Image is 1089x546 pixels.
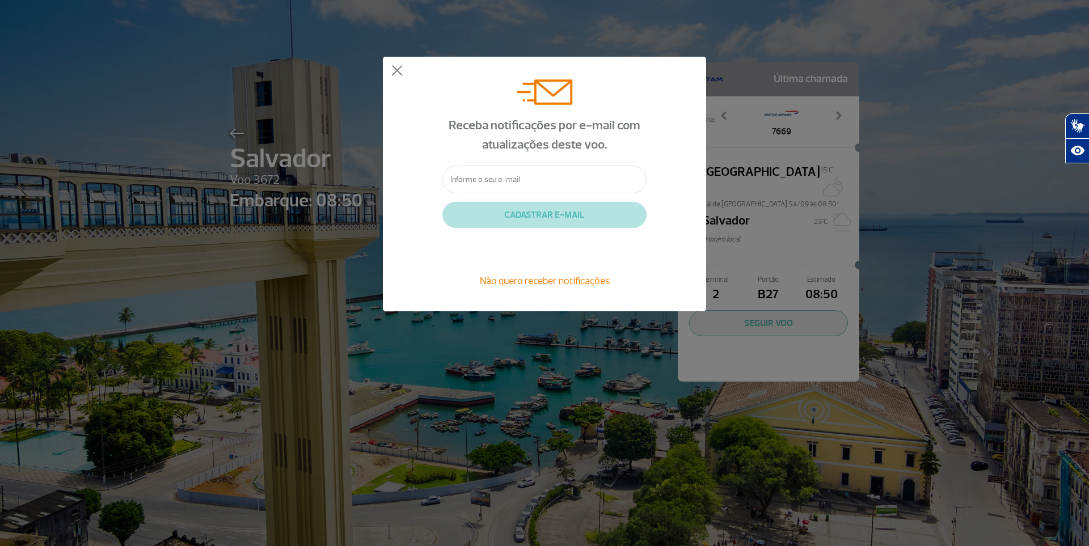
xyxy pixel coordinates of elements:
span: Não quero receber notificações [480,274,610,287]
span: Receba notificações por e-mail com atualizações deste voo. [449,117,640,153]
div: Plugin de acessibilidade da Hand Talk. [1065,113,1089,163]
button: CADASTRAR E-MAIL [442,202,647,228]
input: Informe o seu e-mail [442,166,647,193]
button: Abrir tradutor de língua de sinais. [1065,113,1089,138]
button: Abrir recursos assistivos. [1065,138,1089,163]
